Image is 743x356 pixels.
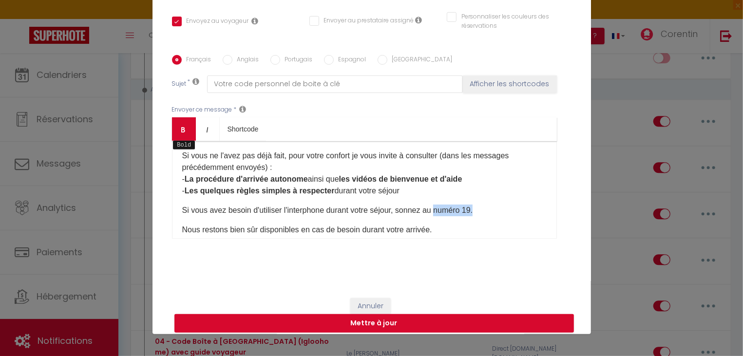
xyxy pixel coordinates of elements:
strong: La procédure d'arrivée autonome [185,175,308,183]
a: Bold [172,117,196,141]
button: Annuler [350,298,391,315]
i: Subject [193,77,200,85]
a: Italic [196,117,220,141]
label: Envoyez au voyageur [182,17,249,27]
button: Afficher les shortcodes [463,75,557,93]
label: Français [182,55,211,66]
div: ​ [172,141,557,239]
label: Espagnol [334,55,366,66]
i: Envoyer au voyageur [252,17,259,25]
span: Bold [173,141,195,150]
label: Portugais [280,55,313,66]
strong: les vidéos de bienvenue et d'aide [339,175,462,183]
label: Anglais [232,55,259,66]
label: Envoyer ce message [172,105,232,114]
label: [GEOGRAPHIC_DATA] [387,55,453,66]
p: Si vous avez besoin d'utiliser l'interphone durant votre séjour, sonnez au numéro 19. [182,205,547,216]
p: Si vous ne l'avez pas déjà fait, pour votre confort je vous invite à consulter (dans les messages... [182,150,547,197]
button: Mettre à jour [174,314,574,333]
i: Envoyer au prestataire si il est assigné [416,16,422,24]
p: Nous restons bien sûr disponibles en cas de besoin durant votre arrivée. [182,224,547,236]
strong: Les quelques règles simples à respecter [185,187,335,195]
a: Shortcode [220,117,267,141]
i: Message [240,105,247,113]
label: Sujet [172,79,187,90]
